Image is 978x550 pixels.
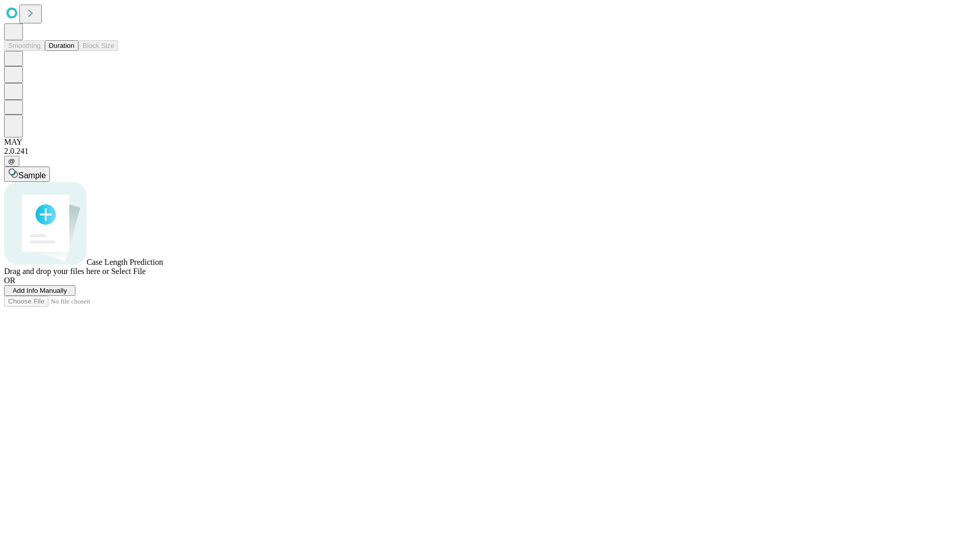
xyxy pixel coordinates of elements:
[4,137,974,147] div: MAY
[45,40,78,51] button: Duration
[87,258,163,266] span: Case Length Prediction
[8,157,15,165] span: @
[18,171,46,180] span: Sample
[4,167,50,182] button: Sample
[78,40,118,51] button: Block Size
[4,267,109,276] span: Drag and drop your files here or
[4,285,75,296] button: Add Info Manually
[111,267,146,276] span: Select File
[4,156,19,167] button: @
[4,276,15,285] span: OR
[4,40,45,51] button: Smoothing
[13,287,67,294] span: Add Info Manually
[4,147,974,156] div: 2.0.241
